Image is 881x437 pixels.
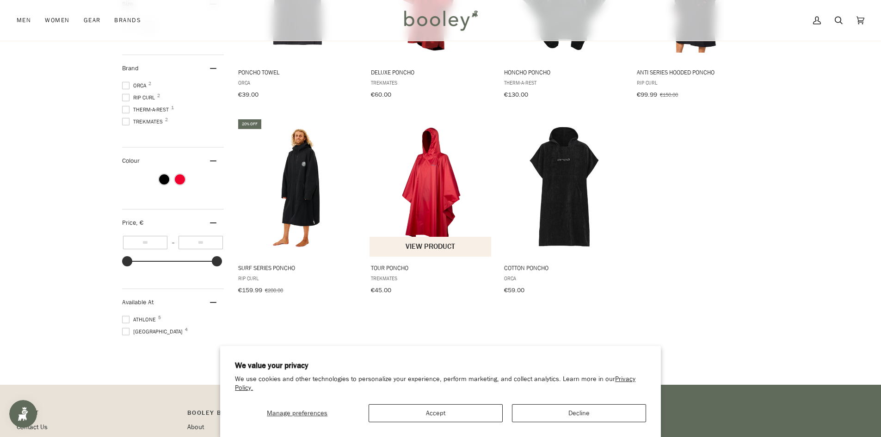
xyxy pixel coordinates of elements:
[158,315,161,320] span: 5
[512,404,646,422] button: Decline
[187,423,204,431] a: About
[9,400,37,428] iframe: Button to open loyalty program pop-up
[370,117,492,297] a: Tour Poncho
[179,236,223,249] input: Maximum value
[238,274,357,282] span: Rip Curl
[238,90,258,99] span: €39.00
[504,285,524,294] span: €59.00
[175,174,185,185] span: Colour: Red
[122,93,158,102] span: Rip Curl
[17,408,178,422] p: Pipeline_Footer Main
[185,327,188,332] span: 4
[369,404,503,422] button: Accept
[235,404,359,422] button: Manage preferences
[370,126,492,248] img: Trekmates Tour Poncho Chilli Pepper - Booley Galway
[136,218,143,227] span: , €
[504,79,623,86] span: Therm-a-Rest
[637,79,757,86] span: Rip Curl
[167,239,178,246] span: –
[371,274,491,282] span: Trekmates
[122,81,149,90] span: Orca
[45,16,69,25] span: Women
[371,68,491,76] span: Deluxe Poncho
[238,263,357,271] span: Surf Series Poncho
[400,7,481,34] img: Booley
[123,236,167,249] input: Minimum value
[371,263,491,271] span: Tour Poncho
[157,93,160,98] span: 2
[504,274,623,282] span: Orca
[122,327,185,336] span: [GEOGRAPHIC_DATA]
[637,90,657,99] span: €99.99
[17,423,48,431] a: Contact Us
[371,79,491,86] span: Trekmates
[236,126,359,248] img: Rip Curl Surf Series Poncho Black - Booley Galway
[660,91,678,98] span: €150.00
[502,117,625,297] a: Cotton Poncho
[236,117,359,297] a: Surf Series Poncho
[238,79,357,86] span: Orca
[114,16,141,25] span: Brands
[235,375,635,392] a: Privacy Policy.
[122,105,172,114] span: Therm-a-Rest
[371,285,391,294] span: €45.00
[504,263,623,271] span: Cotton Poncho
[187,408,349,422] p: Booley Bonus
[504,90,528,99] span: €130.00
[637,68,757,76] span: Anti Series Hooded Poncho
[238,119,261,129] div: 20% off
[502,126,625,248] img: Orca Cotton Poncho Black - Booley Galway
[165,117,168,122] span: 2
[122,218,143,227] span: Price
[159,174,169,185] span: Colour: Black
[235,361,646,371] h2: We value your privacy
[122,156,147,165] span: Colour
[504,68,623,76] span: Honcho Poncho
[122,298,154,307] span: Available At
[84,16,101,25] span: Gear
[122,64,139,73] span: Brand
[267,409,327,418] span: Manage preferences
[122,117,166,126] span: Trekmates
[235,375,646,393] p: We use cookies and other technologies to personalize your experience, perform marketing, and coll...
[265,286,283,294] span: €200.00
[148,81,151,86] span: 2
[238,285,262,294] span: €159.99
[171,105,174,110] span: 1
[17,16,31,25] span: Men
[370,236,491,256] button: View product
[238,68,357,76] span: Poncho Towel
[122,315,159,324] span: Athlone
[371,90,391,99] span: €60.00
